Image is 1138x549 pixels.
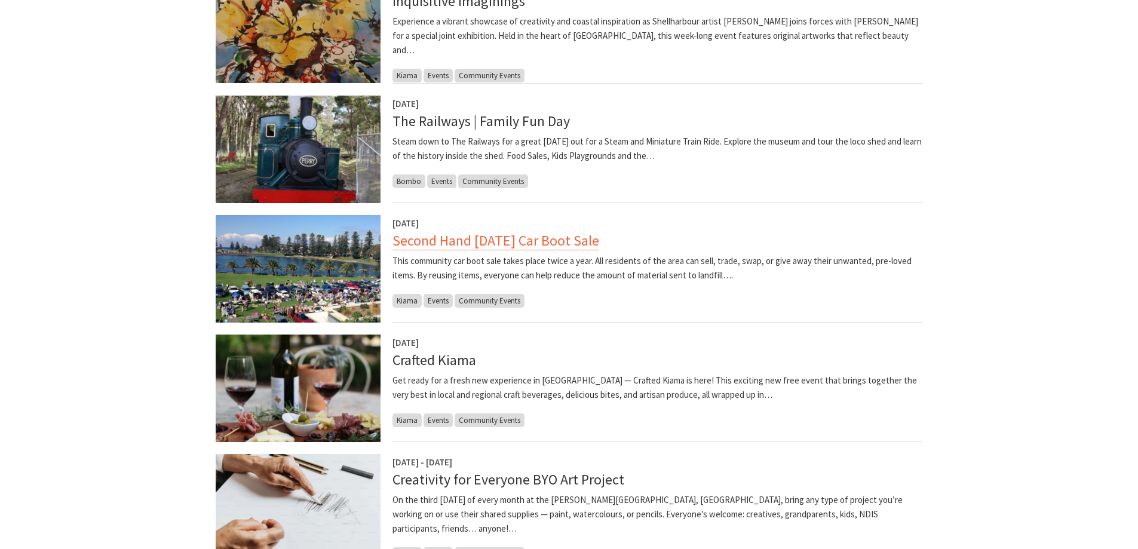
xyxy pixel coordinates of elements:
p: Get ready for a fresh new experience in [GEOGRAPHIC_DATA] — Crafted Kiama is here! This exciting ... [392,373,923,402]
span: Community Events [455,69,524,82]
img: Wine and cheese placed on a table to enjoy [216,335,381,442]
span: [DATE] - [DATE] [392,456,452,468]
span: Events [424,413,453,427]
img: Car boot sale [216,215,381,323]
span: Community Events [455,413,524,427]
p: Experience a vibrant showcase of creativity and coastal inspiration as Shellharbour artist [PERSO... [392,14,923,57]
span: Events [424,69,453,82]
a: Second Hand [DATE] Car Boot Sale [392,231,599,250]
span: Bombo [392,174,425,188]
span: Kiama [392,69,422,82]
a: The Railways | Family Fun Day [392,112,570,130]
img: Front view of Steam train [216,96,381,203]
a: Creativity for Everyone BYO Art Project [392,470,624,489]
span: Events [424,294,453,308]
a: Crafted Kiama [392,351,476,369]
span: Kiama [392,413,422,427]
p: On the third [DATE] of every month at the [PERSON_NAME][GEOGRAPHIC_DATA], [GEOGRAPHIC_DATA], brin... [392,493,923,536]
span: Community Events [458,174,528,188]
span: Kiama [392,294,422,308]
p: This community car boot sale takes place twice a year. All residents of the area can sell, trade,... [392,254,923,283]
span: [DATE] [392,337,419,348]
p: Steam down to The Railways for a great [DATE] out for a Steam and Miniature Train Ride. Explore t... [392,134,923,163]
span: [DATE] [392,217,419,229]
span: [DATE] [392,98,419,109]
span: Community Events [455,294,524,308]
span: Events [427,174,456,188]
